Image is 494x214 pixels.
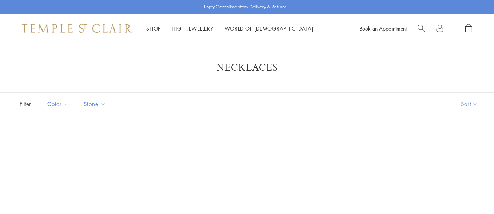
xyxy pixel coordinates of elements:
img: Temple St. Clair [22,24,132,33]
span: Stone [80,99,111,108]
a: ShopShop [146,25,161,32]
button: Color [42,96,75,112]
button: Stone [78,96,111,112]
p: Enjoy Complimentary Delivery & Returns [204,3,287,11]
a: Book an Appointment [359,25,407,32]
span: Color [44,99,75,108]
a: Open Shopping Bag [465,24,472,33]
h1: Necklaces [29,61,465,74]
a: High JewelleryHigh Jewellery [172,25,214,32]
a: World of [DEMOGRAPHIC_DATA]World of [DEMOGRAPHIC_DATA] [224,25,314,32]
button: Show sort by [445,93,494,115]
nav: Main navigation [146,24,314,33]
a: Search [418,24,425,33]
